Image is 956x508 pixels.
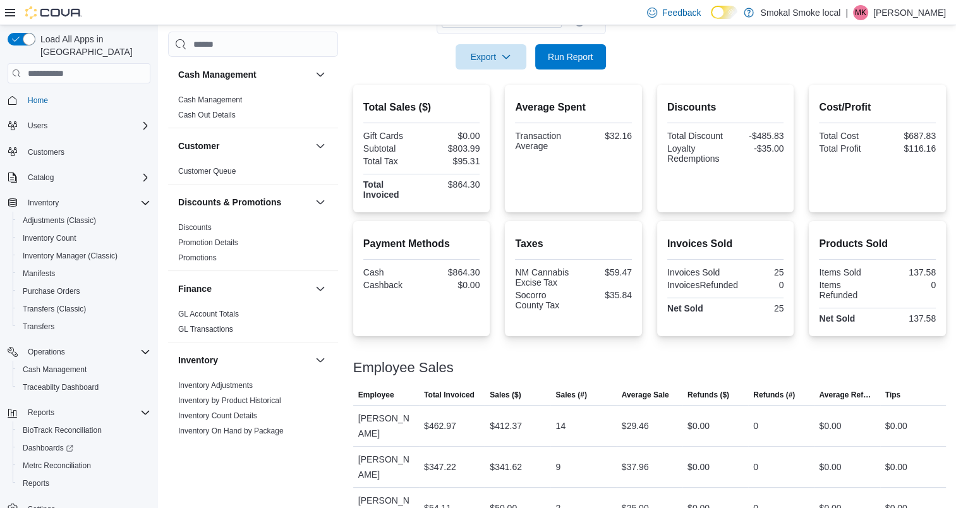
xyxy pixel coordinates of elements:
button: BioTrack Reconciliation [13,421,155,439]
span: Transfers (Classic) [18,301,150,317]
div: -$485.83 [728,131,784,141]
span: Users [28,121,47,131]
div: Mike Kennedy [853,5,868,20]
a: Manifests [18,266,60,281]
div: $0.00 [424,280,480,290]
span: Refunds ($) [687,390,729,400]
span: Customers [23,143,150,159]
span: Reports [28,408,54,418]
button: Inventory Count [13,229,155,247]
div: Total Profit [819,143,874,154]
div: $0.00 [819,459,841,475]
span: Manifests [18,266,150,281]
a: Cash Management [18,362,92,377]
span: Promotion Details [178,238,238,248]
a: Customers [23,145,70,160]
div: Cash Management [168,92,338,128]
div: $0.00 [424,131,480,141]
span: Average Refund [819,390,874,400]
a: Discounts [178,223,212,232]
span: Manifests [23,269,55,279]
span: Home [28,95,48,106]
h3: Inventory [178,354,218,366]
span: Catalog [28,172,54,183]
a: Reports [18,476,54,491]
h2: Payment Methods [363,236,480,251]
button: Customer [178,140,310,152]
span: Total Invoiced [424,390,475,400]
a: Dashboards [13,439,155,457]
span: BioTrack Reconciliation [23,425,102,435]
span: Inventory [23,195,150,210]
span: Inventory [28,198,59,208]
button: Inventory [178,354,310,366]
div: [PERSON_NAME] [353,406,419,446]
div: $35.84 [576,290,632,300]
div: $347.22 [424,459,456,475]
div: Subtotal [363,143,419,154]
span: Transfers [23,322,54,332]
img: Cova [25,6,82,19]
span: Feedback [662,6,701,19]
h2: Total Sales ($) [363,100,480,115]
div: Total Discount [667,131,723,141]
div: $412.37 [490,418,522,433]
span: MK [855,5,866,20]
div: 137.58 [880,313,936,324]
p: [PERSON_NAME] [873,5,946,20]
button: Cash Management [13,361,155,378]
div: Invoices Sold [667,267,723,277]
div: Cashback [363,280,419,290]
span: Reports [18,476,150,491]
span: Inventory Adjustments [178,380,253,390]
span: GL Account Totals [178,309,239,319]
button: Adjustments (Classic) [13,212,155,229]
span: Cash Management [23,365,87,375]
a: Promotion Details [178,238,238,247]
h3: Customer [178,140,219,152]
span: Reports [23,405,150,420]
div: $864.30 [424,267,480,277]
span: Inventory Manager (Classic) [18,248,150,263]
button: Finance [313,281,328,296]
div: 137.58 [880,267,936,277]
h3: Employee Sales [353,360,454,375]
span: Operations [28,347,65,357]
a: Inventory On Hand by Package [178,426,284,435]
span: Load All Apps in [GEOGRAPHIC_DATA] [35,33,150,58]
button: Inventory [23,195,64,210]
div: $462.97 [424,418,456,433]
button: Customer [313,138,328,154]
strong: Total Invoiced [363,179,399,200]
p: Smokal Smoke local [760,5,840,20]
span: GL Transactions [178,324,233,334]
div: $116.16 [880,143,936,154]
span: Refunds (#) [753,390,795,400]
a: Metrc Reconciliation [18,458,96,473]
button: Inventory [3,194,155,212]
span: Operations [23,344,150,360]
a: Cash Management [178,95,242,104]
span: Purchase Orders [18,284,150,299]
button: Customers [3,142,155,160]
h2: Products Sold [819,236,936,251]
span: Transfers (Classic) [23,304,86,314]
a: Inventory Count Details [178,411,257,420]
span: Promotions [178,253,217,263]
div: Customer [168,164,338,184]
span: Sales (#) [555,390,586,400]
span: Adjustments (Classic) [23,215,96,226]
a: Cash Out Details [178,111,236,119]
button: Users [3,117,155,135]
div: $0.00 [819,418,841,433]
div: $37.96 [622,459,649,475]
div: Finance [168,306,338,342]
h3: Cash Management [178,68,257,81]
a: Adjustments (Classic) [18,213,101,228]
a: Home [23,93,53,108]
button: Transfers (Classic) [13,300,155,318]
button: Operations [23,344,70,360]
span: Traceabilty Dashboard [23,382,99,392]
button: Inventory Manager (Classic) [13,247,155,265]
span: Adjustments (Classic) [18,213,150,228]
